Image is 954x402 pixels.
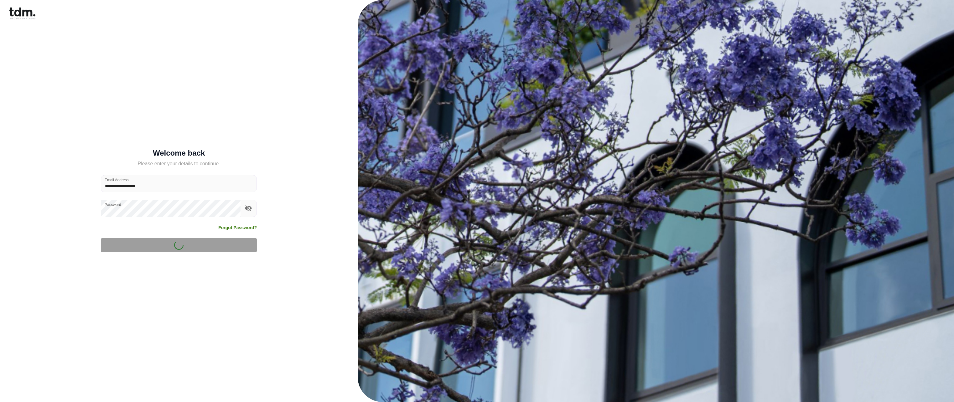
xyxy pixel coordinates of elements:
button: toggle password visibility [243,203,254,214]
label: Email Address [105,177,129,183]
h5: Please enter your details to continue. [101,160,257,167]
h5: Welcome back [101,150,257,156]
label: Password [105,202,121,207]
a: Forgot Password? [218,224,257,231]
